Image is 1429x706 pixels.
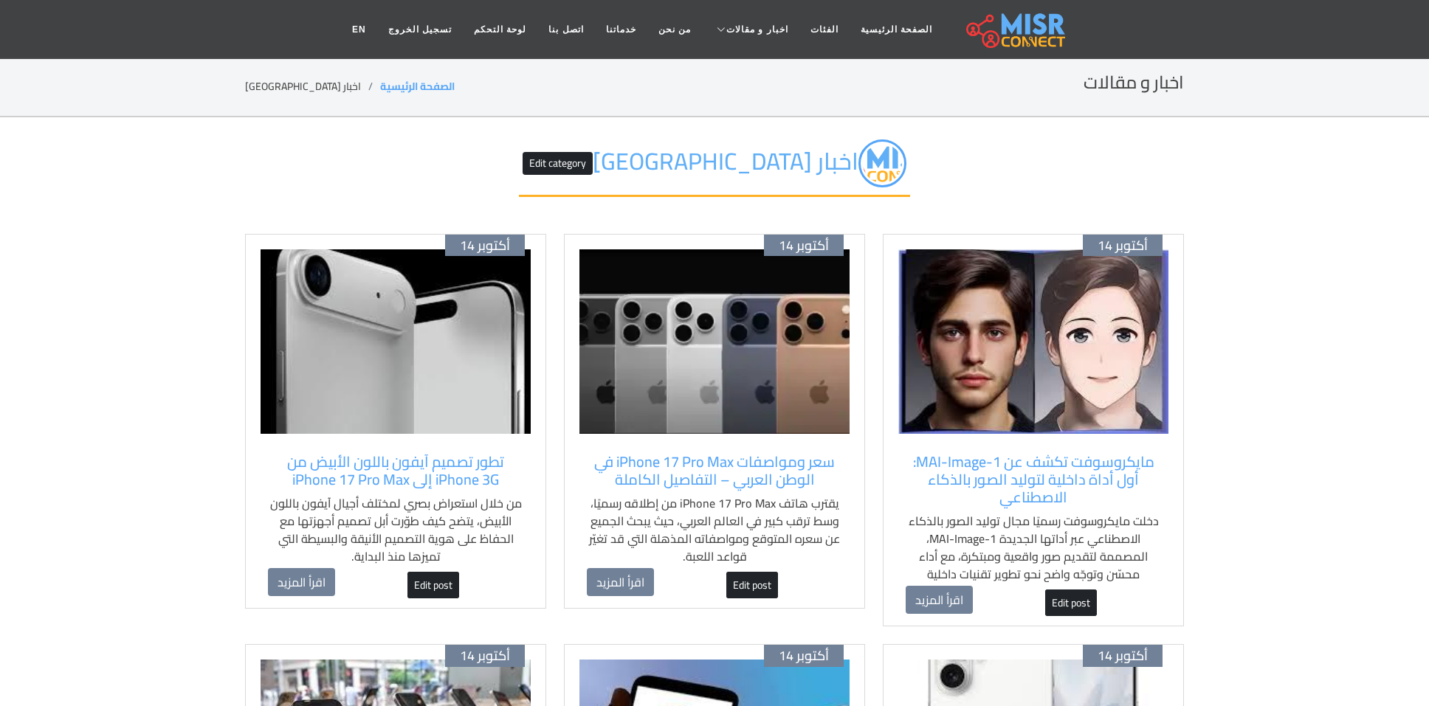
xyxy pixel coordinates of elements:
[906,512,1161,601] p: دخلت مايكروسوفت رسميًا مجال توليد الصور بالذكاء الاصطناعي عبر أداتها الجديدة MAI-Image-1، المصممة...
[595,15,647,44] a: خدماتنا
[1098,238,1148,254] span: أكتوبر 14
[1084,72,1184,94] h2: اخبار و مقالات
[460,648,510,664] span: أكتوبر 14
[779,648,829,664] span: أكتوبر 14
[587,494,842,565] p: يقترب هاتف iPhone 17 Pro Max من إطلاقه رسميًا، وسط ترقب كبير في العالم العربي، حيث يبحث الجميع عن...
[966,11,1065,48] img: main.misr_connect
[906,586,973,614] a: اقرأ المزيد
[799,15,850,44] a: الفئات
[779,238,829,254] span: أكتوبر 14
[463,15,537,44] a: لوحة التحكم
[407,572,459,598] a: Edit post
[261,249,531,434] img: أجيال مختلفة من هواتف آيفون باللون الأبيض من iPhone 3G إلى iPhone 17 Pro Max
[858,139,906,187] img: Jffy6wOTz3TJaCfdu8D1.png
[268,568,335,596] a: اقرأ المزيد
[380,77,455,96] a: الصفحة الرئيسية
[647,15,702,44] a: من نحن
[579,249,850,434] img: تصميم ومزايا هاتف iPhone 17 Pro Max الجديد باللون الفضي
[702,15,799,44] a: اخبار و مقالات
[726,572,778,598] a: Edit post
[587,568,654,596] a: اقرأ المزيد
[537,15,594,44] a: اتصل بنا
[906,453,1161,506] a: مايكروسوفت تكشف عن MAI-Image-1: أول أداة داخلية لتوليد الصور بالذكاء الاصطناعي
[268,453,523,488] a: تطور تصميم آيفون باللون الأبيض من iPhone 3G إلى iPhone 17 Pro Max
[377,15,463,44] a: تسجيل الخروج
[460,238,510,254] span: أكتوبر 14
[1098,648,1148,664] span: أكتوبر 14
[1045,589,1097,616] a: Edit post
[341,15,377,44] a: EN
[850,15,943,44] a: الصفحة الرئيسية
[245,79,380,94] li: اخبار [GEOGRAPHIC_DATA]
[587,453,842,488] a: سعر ومواصفات iPhone 17 Pro Max في الوطن العربي – التفاصيل الكاملة
[519,139,910,197] h2: اخبار [GEOGRAPHIC_DATA]
[523,152,593,175] button: Edit category
[726,23,788,36] span: اخبار و مقالات
[898,249,1168,434] img: واجهة أداة MAI-Image-1 لتوليد الصور من مايكروسوفت بتقنية الذكاء الاصطناعي
[268,494,523,565] p: من خلال استعراض بصري لمختلف أجيال آيفون باللون الأبيض، يتضح كيف طوّرت أبل تصميم أجهزتها مع الحفاظ...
